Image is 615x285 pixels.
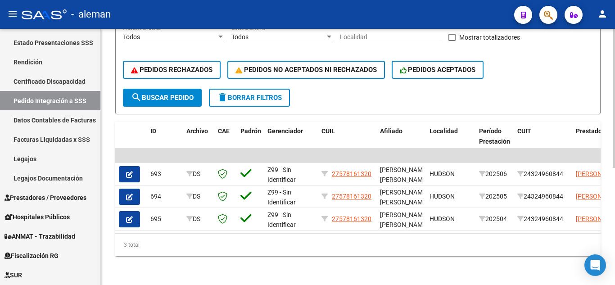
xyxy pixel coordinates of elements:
[237,122,264,161] datatable-header-cell: Padrón
[5,251,59,261] span: Fiscalización RG
[321,127,335,135] span: CUIL
[318,122,376,161] datatable-header-cell: CUIL
[517,127,531,135] span: CUIT
[380,127,402,135] span: Afiliado
[267,127,303,135] span: Gerenciador
[430,215,455,222] span: HUDSON
[218,127,230,135] span: CAE
[576,127,604,135] span: Prestador
[479,214,510,224] div: 202504
[584,254,606,276] div: Open Intercom Messenger
[123,33,140,41] span: Todos
[376,122,426,161] datatable-header-cell: Afiliado
[426,122,475,161] datatable-header-cell: Localidad
[131,92,142,103] mat-icon: search
[186,191,211,202] div: DS
[186,214,211,224] div: DS
[332,215,371,222] span: 27578161320
[71,5,111,24] span: - aleman
[332,193,371,200] span: 27578161320
[517,191,569,202] div: 24324960844
[5,270,22,280] span: SUR
[332,170,371,177] span: 27578161320
[150,127,156,135] span: ID
[147,122,183,161] datatable-header-cell: ID
[5,193,86,203] span: Prestadores / Proveedores
[514,122,572,161] datatable-header-cell: CUIT
[459,32,520,43] span: Mostrar totalizadores
[240,127,261,135] span: Padrón
[183,122,214,161] datatable-header-cell: Archivo
[231,33,249,41] span: Todos
[217,92,228,103] mat-icon: delete
[479,127,510,145] span: Período Prestación
[227,61,385,79] button: PEDIDOS NO ACEPTADOS NI RECHAZADOS
[123,61,221,79] button: PEDIDOS RECHAZADOS
[209,89,290,107] button: Borrar Filtros
[267,166,296,184] span: Z99 - Sin Identificar
[380,211,428,239] span: [PERSON_NAME] [PERSON_NAME] , -
[400,66,476,74] span: PEDIDOS ACEPTADOS
[380,189,428,217] span: [PERSON_NAME] [PERSON_NAME] , -
[517,214,569,224] div: 24324960844
[7,9,18,19] mat-icon: menu
[267,189,296,206] span: Z99 - Sin Identificar
[5,231,75,241] span: ANMAT - Trazabilidad
[217,94,282,102] span: Borrar Filtros
[235,66,377,74] span: PEDIDOS NO ACEPTADOS NI RECHAZADOS
[214,122,237,161] datatable-header-cell: CAE
[430,170,455,177] span: HUDSON
[597,9,608,19] mat-icon: person
[150,214,179,224] div: 695
[479,191,510,202] div: 202505
[131,66,213,74] span: PEDIDOS RECHAZADOS
[150,169,179,179] div: 693
[517,169,569,179] div: 24324960844
[475,122,514,161] datatable-header-cell: Período Prestación
[392,61,484,79] button: PEDIDOS ACEPTADOS
[150,191,179,202] div: 694
[430,127,458,135] span: Localidad
[131,94,194,102] span: Buscar Pedido
[115,234,601,256] div: 3 total
[5,212,70,222] span: Hospitales Públicos
[479,169,510,179] div: 202506
[186,127,208,135] span: Archivo
[380,166,428,194] span: [PERSON_NAME] [PERSON_NAME] , -
[123,89,202,107] button: Buscar Pedido
[186,169,211,179] div: DS
[264,122,318,161] datatable-header-cell: Gerenciador
[267,211,296,229] span: Z99 - Sin Identificar
[430,193,455,200] span: HUDSON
